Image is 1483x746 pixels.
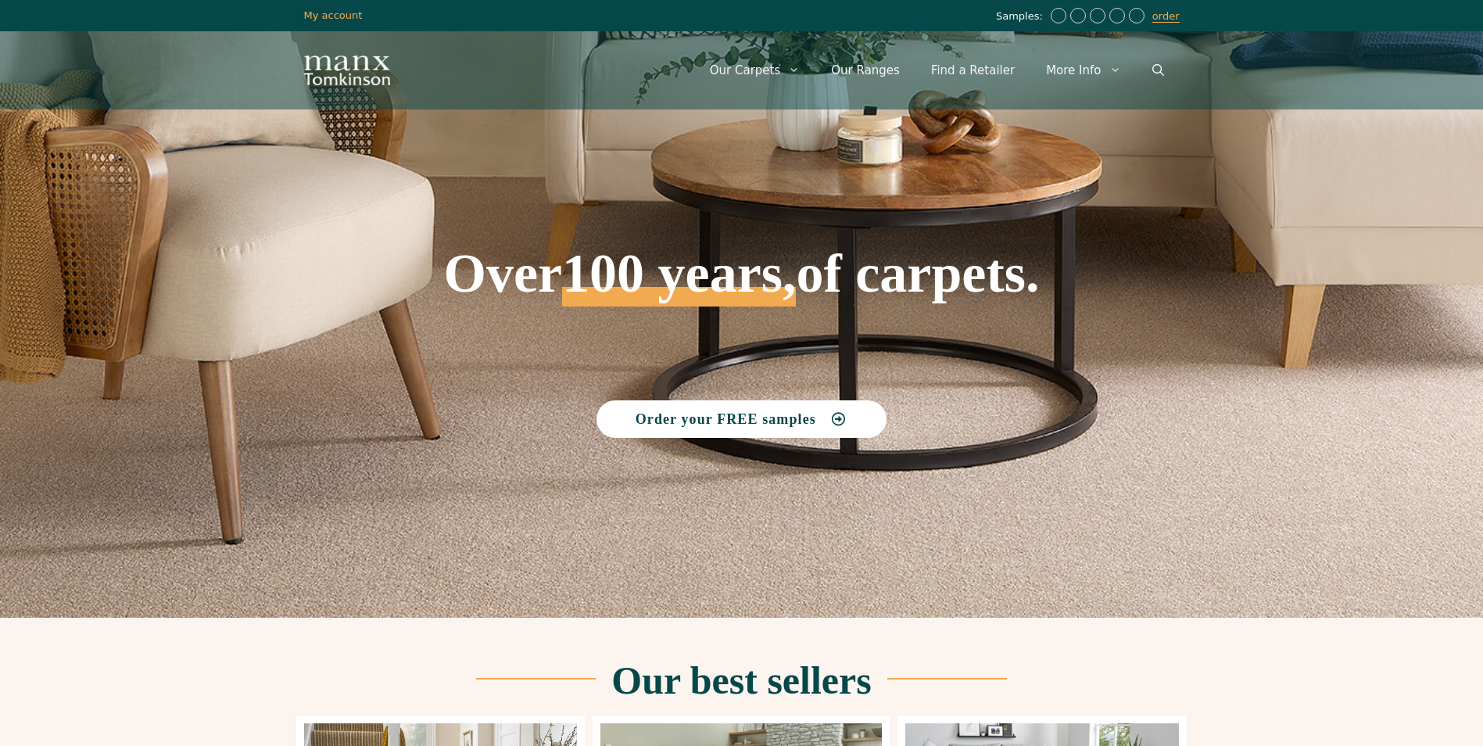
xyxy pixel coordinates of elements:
img: Manx Tomkinson [304,56,390,85]
a: Our Carpets [694,47,816,94]
span: 100 years, [562,260,796,307]
a: Order your FREE samples [596,400,887,438]
a: My account [304,9,363,21]
a: order [1152,10,1180,23]
h1: Over of carpets. [304,133,1180,307]
a: More Info [1030,47,1136,94]
span: Samples: [996,10,1047,23]
a: Open Search Bar [1137,47,1180,94]
nav: Primary [694,47,1180,94]
h2: Our best sellers [611,661,871,700]
a: Our Ranges [815,47,915,94]
a: Find a Retailer [915,47,1030,94]
span: Order your FREE samples [636,412,816,426]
